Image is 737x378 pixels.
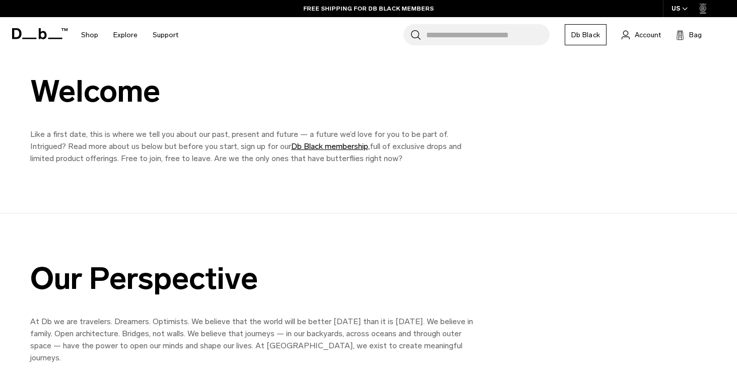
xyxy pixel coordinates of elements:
a: FREE SHIPPING FOR DB BLACK MEMBERS [303,4,434,13]
a: Explore [113,17,138,53]
a: Account [622,29,661,41]
a: Db Black membership, [291,141,370,151]
span: Account [635,30,661,40]
a: Support [153,17,178,53]
div: Our Perspective [30,262,484,295]
nav: Main Navigation [74,17,186,53]
a: Db Black [565,24,607,45]
div: Welcome [30,74,484,108]
span: Bag [689,30,702,40]
p: At Db we are travelers. Dreamers. Optimists. We believe that the world will be better [DATE] than... [30,316,484,364]
a: Shop [81,17,98,53]
button: Bag [676,29,702,41]
p: Like a first date, this is where we tell you about our past, present and future — a future we’d l... [30,128,484,165]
